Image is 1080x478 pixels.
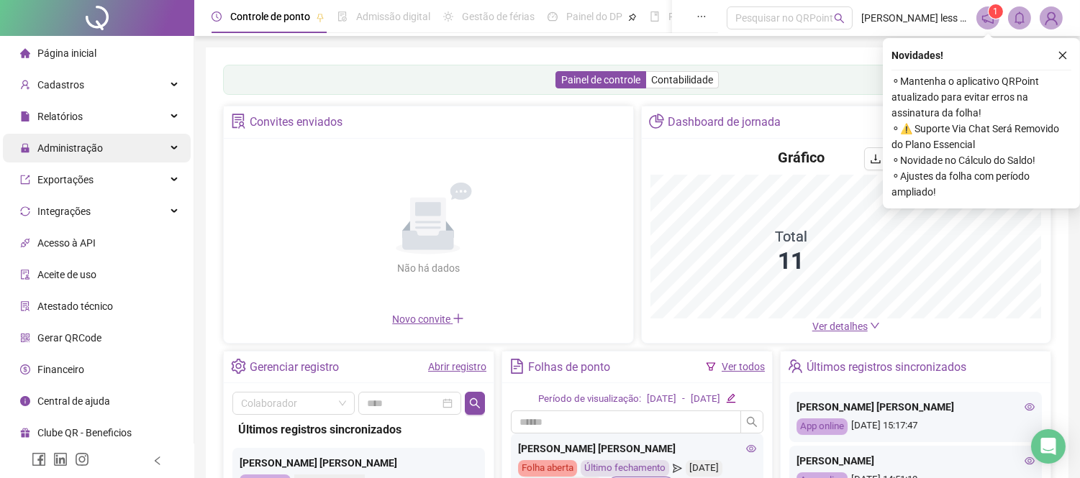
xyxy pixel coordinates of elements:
span: qrcode [20,333,30,343]
span: audit [20,270,30,280]
div: Últimos registros sincronizados [807,355,966,380]
span: Contabilidade [651,74,713,86]
div: Dashboard de jornada [668,110,781,134]
span: search [469,397,481,409]
div: Folha aberta [518,460,577,477]
span: Gerar QRCode [37,332,101,344]
span: notification [981,12,994,24]
span: Folha de pagamento [668,11,761,22]
span: api [20,238,30,248]
span: export [20,175,30,185]
span: pie-chart [649,114,664,129]
span: Relatórios [37,111,83,122]
div: [PERSON_NAME] [PERSON_NAME] [518,441,756,456]
a: Abrir registro [428,361,486,372]
span: Novidades ! [891,47,943,63]
div: Folhas de ponto [528,355,610,380]
span: ⚬ Mantenha o aplicativo QRPoint atualizado para evitar erros na assinatura da folha! [891,73,1071,121]
span: dashboard [548,12,558,22]
span: Página inicial [37,47,96,59]
span: Clube QR - Beneficios [37,427,132,438]
span: left [153,456,163,466]
span: solution [231,114,246,129]
span: file-done [337,12,348,22]
span: instagram [75,452,89,466]
span: facebook [32,452,46,466]
div: - [682,392,685,407]
span: file [20,111,30,121]
span: close [1058,50,1068,60]
span: Exportações [37,174,94,185]
span: Atestado técnico [37,300,113,312]
span: Central de ajuda [37,395,110,407]
span: dollar [20,364,30,374]
span: file-text [509,359,525,374]
span: sun [443,12,453,22]
h4: Gráfico [778,147,825,167]
span: Financeiro [37,364,84,375]
span: download [870,153,881,165]
div: Não há dados [362,260,494,276]
span: ⚬ Novidade no Cálculo do Saldo! [891,152,1071,168]
div: [DATE] 15:17:47 [797,418,1035,435]
span: search [746,416,758,428]
div: Convites enviados [250,110,342,134]
a: Ver detalhes down [812,321,880,332]
div: Gerenciar registro [250,355,339,380]
span: edit [726,393,735,403]
span: plus [453,313,464,324]
span: ⚬ ⚠️ Suporte Via Chat Será Removido do Plano Essencial [891,121,1071,152]
span: user-add [20,80,30,90]
span: Integrações [37,206,91,217]
span: Aceite de uso [37,269,96,280]
span: Painel do DP [566,11,622,22]
div: [PERSON_NAME] [PERSON_NAME] [797,399,1035,415]
span: Administração [37,142,103,154]
span: eye [746,443,756,454]
span: team [788,359,803,374]
span: clock-circle [212,12,222,22]
span: Acesso à API [37,237,96,249]
span: down [870,321,880,331]
div: Período de visualização: [538,392,641,407]
span: Novo convite [392,313,464,325]
span: filter [706,362,716,372]
div: [PERSON_NAME] [797,453,1035,469]
span: [PERSON_NAME] less - TWO DO DESIGN [861,10,968,26]
span: bell [1013,12,1026,24]
div: Último fechamento [581,460,669,477]
span: book [650,12,660,22]
span: Ver detalhes [812,321,868,332]
div: [DATE] [691,392,720,407]
img: 23070 [1040,7,1062,29]
div: [DATE] [686,460,722,477]
span: sync [20,206,30,216]
span: 1 [994,6,999,17]
a: Ver todos [722,361,765,372]
span: Cadastros [37,79,84,91]
span: eye [1025,456,1035,466]
span: pushpin [316,13,325,22]
span: info-circle [20,396,30,406]
span: setting [231,359,246,374]
div: App online [797,418,848,435]
span: solution [20,301,30,311]
div: Últimos registros sincronizados [238,420,479,438]
span: search [834,13,845,24]
span: pushpin [628,13,637,22]
div: [DATE] [647,392,676,407]
span: Admissão digital [356,11,430,22]
span: lock [20,143,30,153]
span: gift [20,428,30,438]
span: linkedin [53,452,68,466]
span: home [20,48,30,58]
div: Open Intercom Messenger [1031,429,1066,464]
span: Controle de ponto [230,11,310,22]
sup: 1 [989,4,1003,19]
span: Painel de controle [561,74,640,86]
span: eye [1025,402,1035,412]
span: ellipsis [696,12,707,22]
span: Gestão de férias [462,11,535,22]
span: ⚬ Ajustes da folha com período ampliado! [891,168,1071,200]
div: [PERSON_NAME] [PERSON_NAME] [240,455,478,471]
